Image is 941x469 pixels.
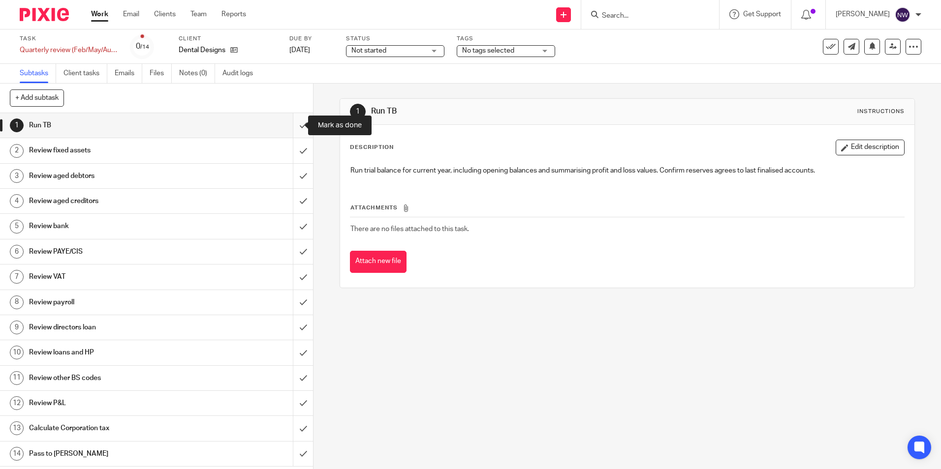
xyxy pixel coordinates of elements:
[10,346,24,359] div: 10
[140,44,149,50] small: /14
[29,295,198,310] h1: Review payroll
[29,244,198,259] h1: Review PAYE/CIS
[190,9,207,19] a: Team
[150,64,172,83] a: Files
[29,169,198,183] h1: Review aged debtors
[857,108,905,116] div: Instructions
[836,140,905,155] button: Edit description
[154,9,176,19] a: Clients
[10,295,24,309] div: 8
[371,106,648,117] h1: Run TB
[20,8,69,21] img: Pixie
[29,421,198,436] h1: Calculate Corporation tax
[10,194,24,208] div: 4
[29,194,198,208] h1: Review aged creditors
[136,41,149,52] div: 0
[350,104,366,119] div: 1
[29,345,198,360] h1: Review loans and HP
[179,64,215,83] a: Notes (0)
[221,9,246,19] a: Reports
[350,166,904,176] p: Run trial balance for current year, including opening balances and summarising profit and loss va...
[10,118,24,132] div: 1
[10,144,24,158] div: 2
[20,45,118,55] div: Quarterly review (Feb/May/Aug/Nov Year end)
[91,9,108,19] a: Work
[10,89,64,106] button: + Add subtask
[10,245,24,259] div: 6
[10,220,24,234] div: 5
[222,64,260,83] a: Audit logs
[115,64,142,83] a: Emails
[836,9,890,19] p: [PERSON_NAME]
[743,11,781,18] span: Get Support
[29,371,198,385] h1: Review other BS codes
[29,219,198,234] h1: Review bank
[123,9,139,19] a: Email
[350,251,407,273] button: Attach new file
[350,205,398,210] span: Attachments
[29,396,198,410] h1: Review P&L
[10,321,24,334] div: 9
[20,64,56,83] a: Subtasks
[457,35,555,43] label: Tags
[346,35,444,43] label: Status
[350,144,394,151] p: Description
[20,35,118,43] label: Task
[289,47,310,54] span: [DATE]
[351,47,386,54] span: Not started
[63,64,107,83] a: Client tasks
[10,447,24,461] div: 14
[29,118,198,133] h1: Run TB
[10,421,24,435] div: 13
[29,320,198,335] h1: Review directors loan
[29,143,198,158] h1: Review fixed assets
[10,169,24,183] div: 3
[462,47,514,54] span: No tags selected
[895,7,910,23] img: svg%3E
[601,12,690,21] input: Search
[10,270,24,284] div: 7
[179,45,225,55] p: Dental Designs
[29,269,198,284] h1: Review VAT
[179,35,277,43] label: Client
[289,35,334,43] label: Due by
[350,226,469,233] span: There are no files attached to this task.
[10,396,24,410] div: 12
[29,446,198,461] h1: Pass to [PERSON_NAME]
[10,371,24,385] div: 11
